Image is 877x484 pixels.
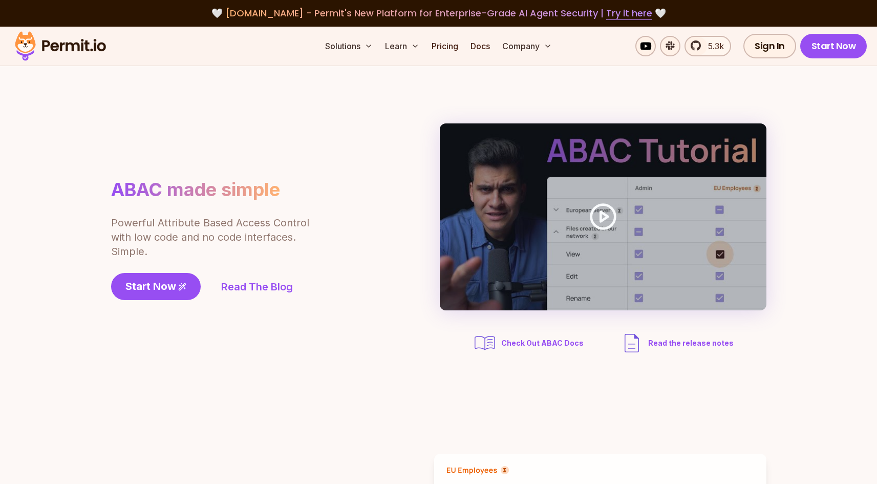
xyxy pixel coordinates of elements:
a: Start Now [111,273,201,300]
button: Solutions [321,36,377,56]
a: Check Out ABAC Docs [473,331,587,355]
a: Try it here [606,7,652,20]
a: Docs [466,36,494,56]
a: Read the release notes [619,331,734,355]
span: Read the release notes [648,338,734,348]
a: Pricing [427,36,462,56]
img: Permit logo [10,29,111,64]
span: [DOMAIN_NAME] - Permit's New Platform for Enterprise-Grade AI Agent Security | [225,7,652,19]
h1: ABAC made simple [111,178,280,201]
img: abac docs [473,331,497,355]
a: 5.3k [685,36,731,56]
a: Read The Blog [221,280,293,294]
a: Start Now [800,34,867,58]
p: Powerful Attribute Based Access Control with low code and no code interfaces. Simple. [111,216,311,259]
div: 🤍 🤍 [25,6,852,20]
span: 5.3k [702,40,724,52]
img: description [619,331,644,355]
a: Sign In [743,34,796,58]
button: Company [498,36,556,56]
span: Check Out ABAC Docs [501,338,584,348]
button: Learn [381,36,423,56]
span: Start Now [125,279,176,293]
